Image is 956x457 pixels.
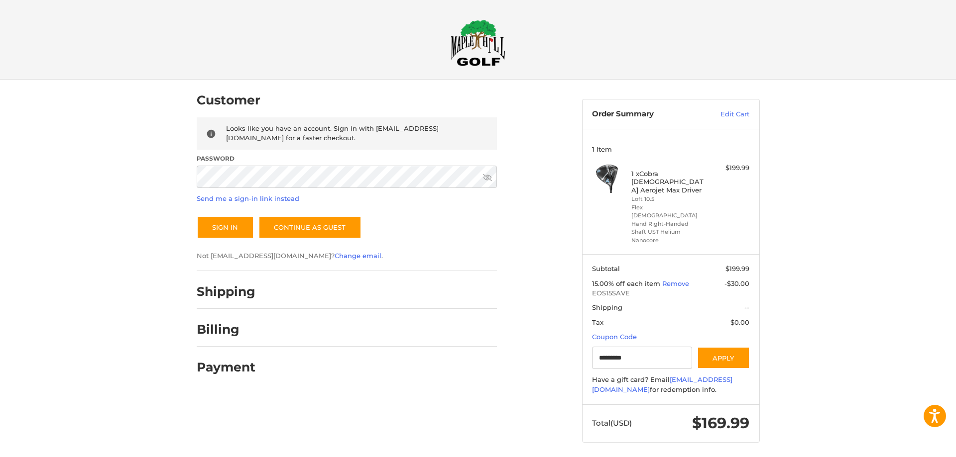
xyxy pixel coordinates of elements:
[197,322,255,337] h2: Billing
[592,288,749,298] span: EOS15SAVE
[592,303,622,311] span: Shipping
[730,318,749,326] span: $0.00
[197,154,497,163] label: Password
[697,347,750,369] button: Apply
[592,418,632,428] span: Total (USD)
[197,216,254,239] button: Sign In
[662,279,689,287] a: Remove
[451,19,505,66] img: Maple Hill Golf
[592,375,749,394] div: Have a gift card? Email for redemption info.
[197,251,497,261] p: Not [EMAIL_ADDRESS][DOMAIN_NAME]? .
[197,194,299,202] a: Send me a sign-in link instead
[226,124,439,142] span: Looks like you have an account. Sign in with [EMAIL_ADDRESS][DOMAIN_NAME] for a faster checkout.
[258,216,361,239] a: Continue as guest
[631,220,708,228] li: Hand Right-Handed
[592,279,662,287] span: 15.00% off each item
[592,318,603,326] span: Tax
[197,284,255,299] h2: Shipping
[197,92,260,108] h2: Customer
[592,109,699,119] h3: Order Summary
[710,163,749,173] div: $199.99
[631,195,708,203] li: Loft 10.5
[631,203,708,220] li: Flex [DEMOGRAPHIC_DATA]
[592,333,637,341] a: Coupon Code
[592,265,620,273] span: Subtotal
[592,347,692,369] input: Gift Certificate or Coupon Code
[699,109,749,119] a: Edit Cart
[592,145,749,153] h3: 1 Item
[335,252,381,260] a: Change email
[724,279,749,287] span: -$30.00
[592,375,732,393] a: [EMAIL_ADDRESS][DOMAIN_NAME]
[197,360,255,375] h2: Payment
[631,228,708,244] li: Shaft UST Helium Nanocore
[692,414,749,432] span: $169.99
[744,303,749,311] span: --
[725,265,749,273] span: $199.99
[631,170,708,194] h4: 1 x Cobra [DEMOGRAPHIC_DATA] Aerojet Max Driver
